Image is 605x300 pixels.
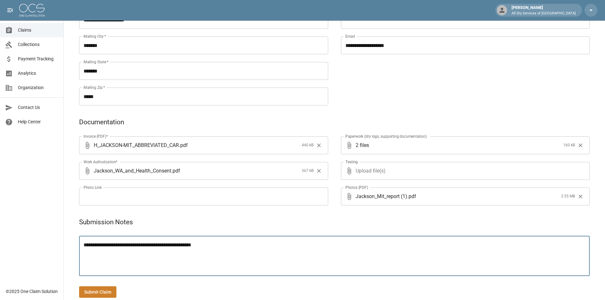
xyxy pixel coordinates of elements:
[314,166,324,176] button: Clear
[18,41,58,48] span: Collections
[18,84,58,91] span: Organization
[19,4,45,17] img: ocs-logo-white-transparent.png
[84,59,108,65] label: Mailing State
[345,185,368,190] label: Photos (PDF)
[6,288,58,295] div: © 2025 One Claim Solution
[512,11,576,16] p: All Dry Services of [GEOGRAPHIC_DATA]
[179,142,188,149] span: . pdf
[509,4,578,16] div: [PERSON_NAME]
[407,193,416,200] span: . pdf
[356,136,561,154] span: 2 files
[84,159,118,165] label: Work Authorization*
[84,134,108,139] label: Invoice (PDF)*
[356,193,407,200] span: Jackson_Mit_report (1)
[356,162,573,180] span: Upload file(s)
[94,142,179,149] span: H_JACKSON-MIT_ABBREVIATED_CAR
[576,141,585,150] button: Clear
[18,119,58,125] span: Help Center
[561,193,575,200] span: 3.55 MB
[171,167,180,174] span: . pdf
[84,34,106,39] label: Mailing City
[79,286,116,298] button: Submit Claim
[576,192,585,201] button: Clear
[345,159,358,165] label: Testing
[345,134,427,139] label: Paperwork (dry logs, supporting documentation)
[18,104,58,111] span: Contact Us
[302,142,314,149] span: 440 kB
[345,34,355,39] label: Email
[84,185,102,190] label: Photo Link
[314,141,324,150] button: Clear
[302,168,314,174] span: 367 kB
[18,27,58,34] span: Claims
[4,4,17,17] button: open drawer
[18,56,58,62] span: Payment Tracking
[84,85,105,90] label: Mailing Zip
[563,142,575,149] span: 160 kB
[94,167,171,174] span: Jackson_WA_and_Health_Consent
[18,70,58,77] span: Analytics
